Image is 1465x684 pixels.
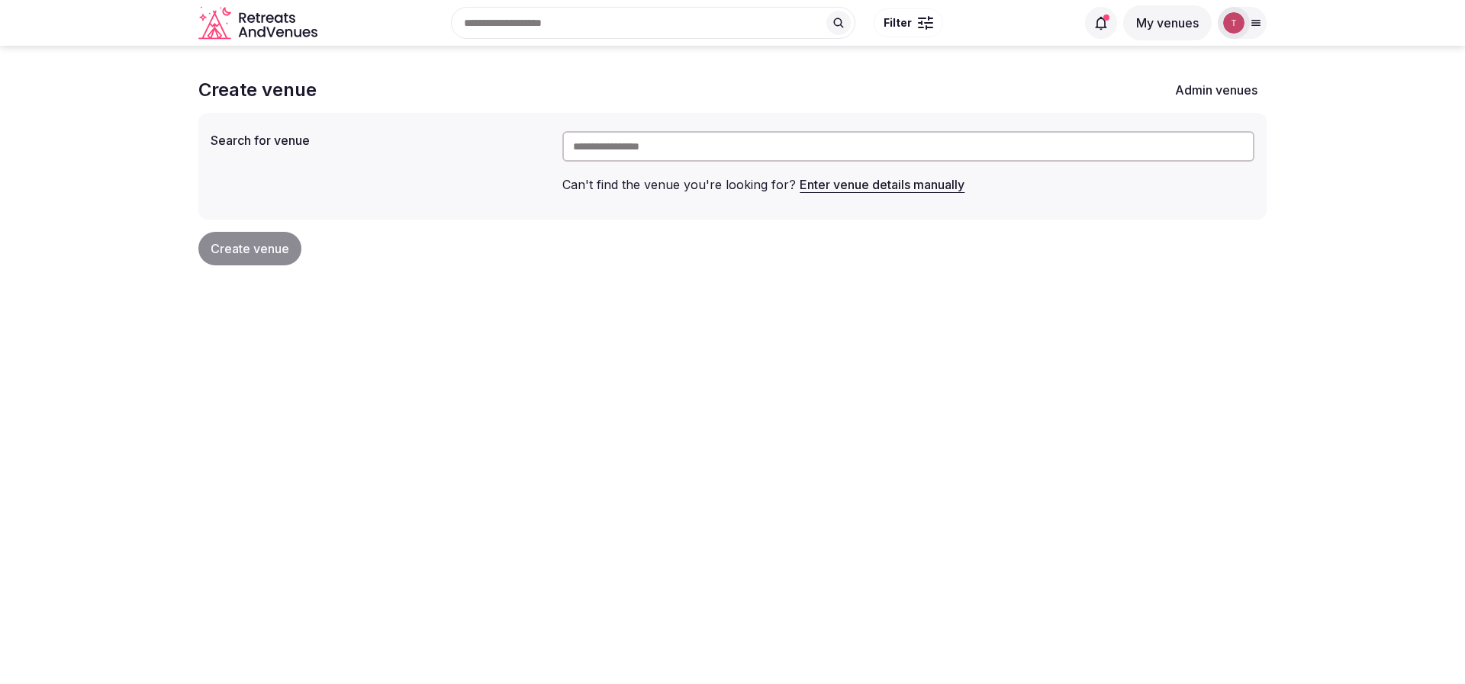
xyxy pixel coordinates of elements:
a: Admin venues [1166,76,1267,104]
label: Search for venue [211,134,550,146]
a: Visit the homepage [198,6,320,40]
button: Filter [874,8,943,37]
span: Admin venues [1175,82,1257,98]
button: Enter venue details manually [800,168,964,201]
a: My venues [1123,15,1212,31]
div: Can't find the venue you're looking for? [562,168,1254,201]
button: My venues [1123,5,1212,40]
span: Filter [884,15,912,31]
img: Thiago Martins [1223,12,1244,34]
h1: Create venue [198,77,317,103]
svg: Retreats and Venues company logo [198,6,320,40]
